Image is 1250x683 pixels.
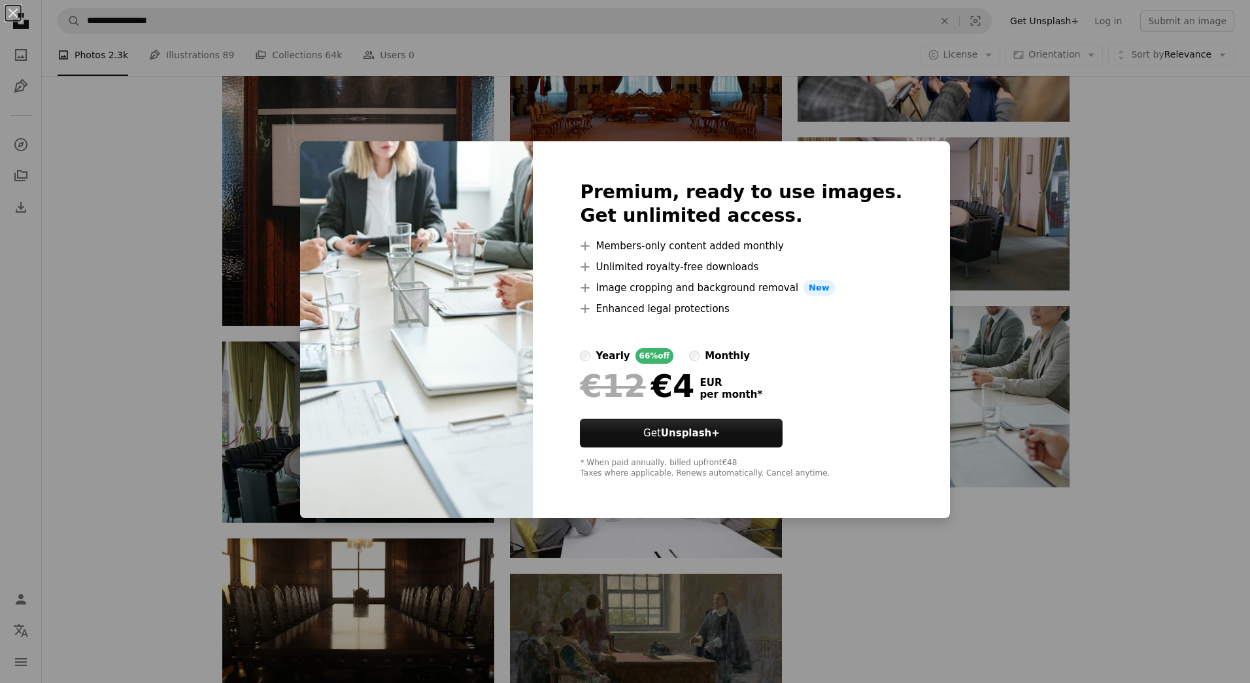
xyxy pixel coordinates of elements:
span: New [803,280,835,296]
div: 66% off [635,348,674,364]
h2: Premium, ready to use images. Get unlimited access. [580,181,902,228]
li: Enhanced legal protections [580,301,902,317]
div: yearly [596,348,630,364]
input: yearly66%off [580,351,590,361]
div: * When paid annually, billed upfront €48 Taxes where applicable. Renews automatically. Cancel any... [580,458,902,479]
div: monthly [705,348,750,364]
input: monthly [689,351,700,361]
li: Image cropping and background removal [580,280,902,296]
span: €12 [580,369,645,403]
span: EUR [700,377,762,389]
button: GetUnsplash+ [580,419,783,447]
li: Members-only content added monthly [580,238,902,254]
strong: Unsplash+ [661,427,720,439]
li: Unlimited royalty-free downloads [580,259,902,275]
span: per month * [700,389,762,400]
div: €4 [580,369,694,403]
img: premium_photo-1683133314491-6ef9686bb8a8 [300,141,533,518]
